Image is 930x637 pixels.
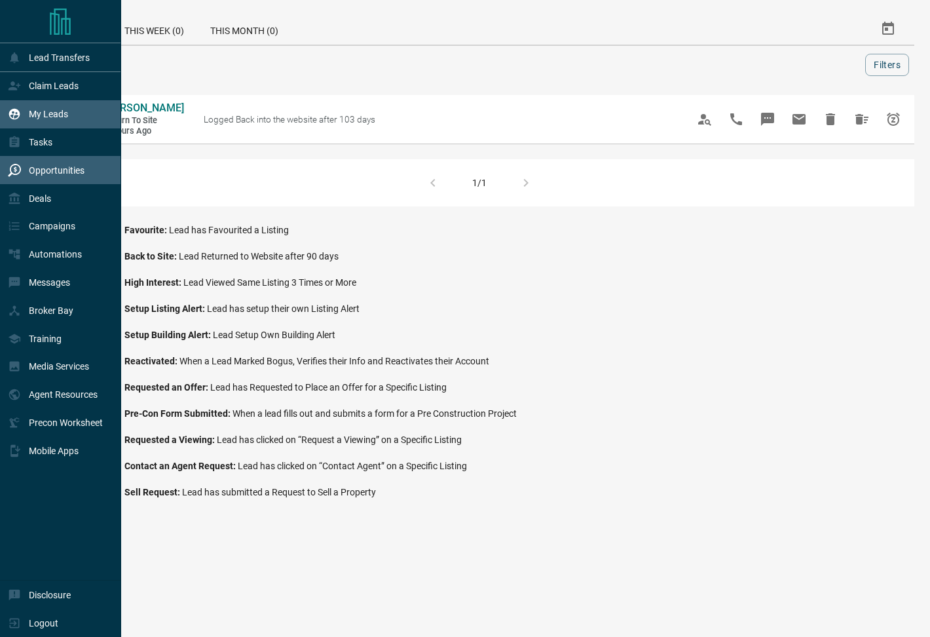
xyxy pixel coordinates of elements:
span: Setup Listing Alert [124,303,207,314]
span: View Profile [689,104,720,135]
a: [PERSON_NAME] [105,102,183,115]
span: Lead has clicked on “Request a Viewing” on a Specific Listing [217,434,462,445]
span: Lead has Favourited a Listing [169,225,289,235]
span: Reactivated [124,356,179,366]
button: Select Date Range [872,13,904,45]
span: Return to Site [105,115,183,126]
button: Filters [865,54,909,76]
span: Contact an Agent Request [124,461,238,471]
span: When a lead fills out and submits a form for a Pre Construction Project [232,408,517,419]
span: 2 hours ago [105,126,183,137]
span: When a Lead Marked Bogus, Verifies their Info and Reactivates their Account [179,356,489,366]
span: Requested a Viewing [124,434,217,445]
span: Hide [815,104,846,135]
div: 1/1 [472,178,487,188]
span: Favourite [124,225,169,235]
span: Back to Site [124,251,179,261]
span: Pre-Con Form Submitted [124,408,232,419]
span: Snooze [878,104,909,135]
div: This Week (0) [111,13,197,45]
span: Lead has submitted a Request to Sell a Property [182,487,376,497]
span: Requested an Offer [124,382,210,393]
span: Email [783,104,815,135]
span: Sell Request [124,487,182,497]
span: Logged Back into the website after 103 days [204,114,375,125]
span: Lead Returned to Website after 90 days [179,251,339,261]
span: Lead Viewed Same Listing 3 Times or More [183,277,356,288]
span: Lead Setup Own Building Alert [213,330,335,340]
span: High Interest [124,277,183,288]
span: Lead has setup their own Listing Alert [207,303,360,314]
span: Hide All from Jacqueline Horne [846,104,878,135]
span: Lead has Requested to Place an Offer for a Specific Listing [210,382,447,393]
span: Lead has clicked on “Contact Agent” on a Specific Listing [238,461,467,471]
span: Message [752,104,783,135]
div: This Month (0) [197,13,291,45]
span: [PERSON_NAME] [105,102,184,114]
span: Setup Building Alert [124,330,213,340]
span: Call [720,104,752,135]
